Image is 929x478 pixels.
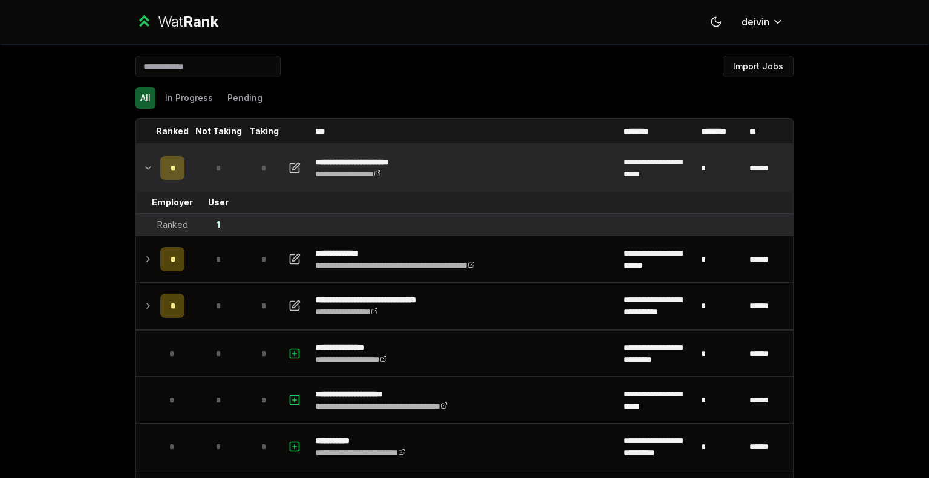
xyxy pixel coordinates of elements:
[742,15,769,29] span: deivin
[723,56,794,77] button: Import Jobs
[155,192,189,213] td: Employer
[135,87,155,109] button: All
[732,11,794,33] button: deivin
[217,219,220,231] div: 1
[135,12,218,31] a: WatRank
[156,125,189,137] p: Ranked
[158,12,218,31] div: Wat
[250,125,279,137] p: Taking
[160,87,218,109] button: In Progress
[157,219,188,231] div: Ranked
[223,87,267,109] button: Pending
[195,125,242,137] p: Not Taking
[189,192,247,213] td: User
[183,13,218,30] span: Rank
